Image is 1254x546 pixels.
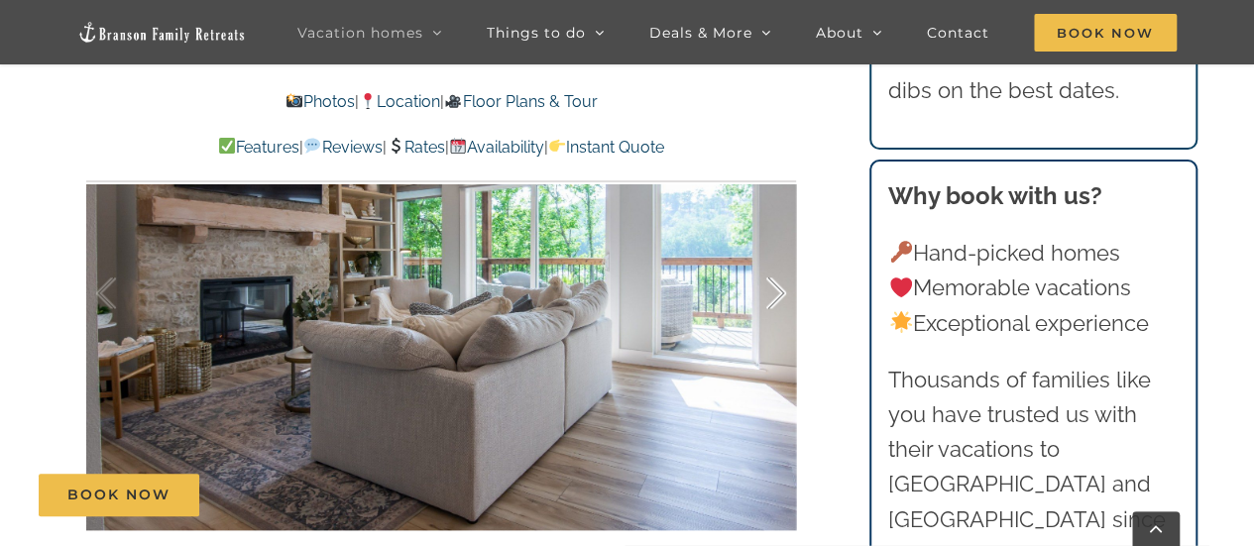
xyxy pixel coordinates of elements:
[890,311,912,333] img: 🌟
[888,236,1178,341] p: Hand-picked homes Memorable vacations Exceptional experience
[816,26,863,40] span: About
[927,26,989,40] span: Contact
[39,474,199,516] a: Book Now
[286,93,302,109] img: 📸
[86,135,796,161] p: | | | |
[304,138,320,154] img: 💬
[487,26,586,40] span: Things to do
[285,92,355,111] a: Photos
[77,21,246,44] img: Branson Family Retreats Logo
[1034,14,1177,52] span: Book Now
[360,93,376,109] img: 📍
[890,241,912,263] img: 🔑
[303,138,382,157] a: Reviews
[67,487,171,503] span: Book Now
[388,138,403,154] img: 💲
[649,26,752,40] span: Deals & More
[359,92,440,111] a: Location
[218,138,299,157] a: Features
[888,178,1178,214] h3: Why book with us?
[549,138,565,154] img: 👉
[219,138,235,154] img: ✅
[449,138,544,157] a: Availability
[890,276,912,298] img: ❤️
[548,138,664,157] a: Instant Quote
[387,138,445,157] a: Rates
[297,26,423,40] span: Vacation homes
[450,138,466,154] img: 📆
[445,93,461,109] img: 🎥
[86,89,796,115] p: | |
[444,92,597,111] a: Floor Plans & Tour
